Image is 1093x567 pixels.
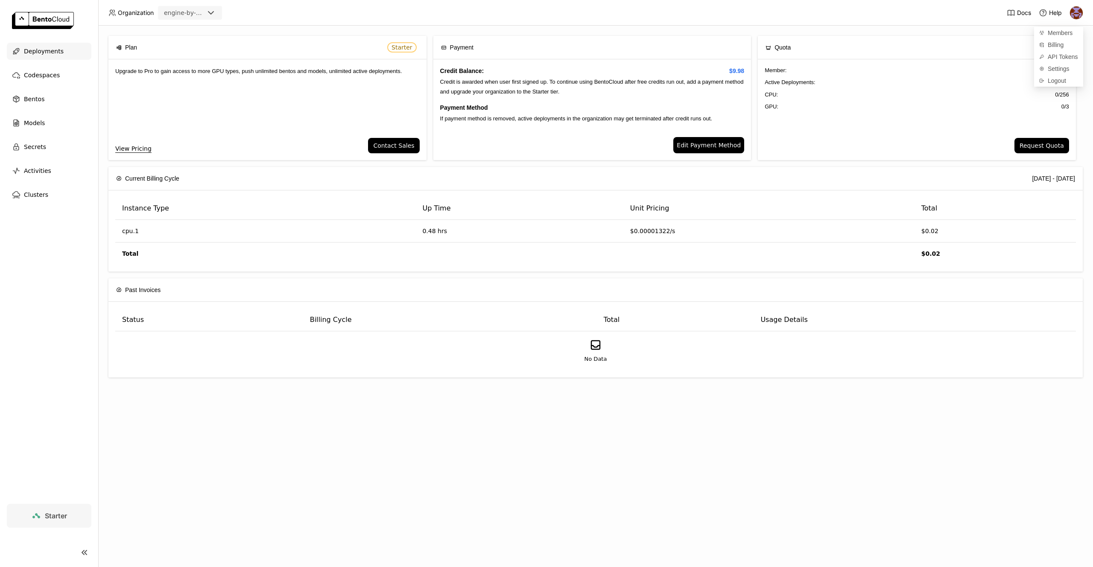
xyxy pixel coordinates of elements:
span: Secrets [24,142,46,152]
span: Models [24,118,45,128]
span: Starter [45,511,67,520]
span: 0 / 3 [1061,102,1069,111]
a: Members [1034,27,1083,39]
a: Settings [1034,63,1083,75]
a: Deployments [7,43,91,60]
strong: $0.02 [921,250,940,257]
a: Models [7,114,91,132]
th: Instance Type [115,197,415,220]
a: Clusters [7,186,91,203]
span: $9.98 [729,66,744,76]
span: CPU: [765,91,778,99]
span: Plan [125,43,137,52]
span: Settings [1048,65,1070,73]
span: GPU: [765,102,778,111]
span: Past Invoices [125,285,161,295]
span: Billing [1048,41,1064,49]
button: Contact Sales [368,138,419,153]
td: $0.00001322/s [623,220,915,243]
span: Clusters [24,190,48,200]
div: engine-by-moneylion [164,9,204,17]
strong: Total [122,250,138,257]
th: Unit Pricing [623,197,915,220]
span: Bentos [24,94,44,104]
button: Request Quota [1014,138,1069,153]
span: Organization [118,9,154,17]
th: Billing Cycle [303,309,597,331]
th: Up Time [415,197,623,220]
span: Payment [450,43,473,52]
th: Usage Details [754,309,1076,331]
td: 0.48 hrs [415,220,623,243]
a: API Tokens [1034,51,1083,63]
img: logo [12,12,74,29]
span: Codespaces [24,70,60,80]
span: Member : [765,66,786,75]
a: Edit Payment Method [673,137,744,153]
span: Quota [774,43,791,52]
div: Help [1039,9,1062,17]
div: Logout [1034,75,1083,87]
span: Edit Payment Method [677,140,741,150]
span: Help [1049,9,1062,17]
img: Martin Fejka [1070,6,1083,19]
a: Docs [1007,9,1031,17]
span: Starter [392,44,412,51]
td: $0.02 [915,220,1076,243]
h4: Credit Balance: [440,66,745,76]
span: Deployments [24,46,64,56]
a: View Pricing [115,144,152,153]
a: Starter [7,504,91,528]
a: Bentos [7,91,91,108]
a: Activities [7,162,91,179]
div: [DATE] - [DATE] [1032,174,1075,183]
span: API Tokens [1048,53,1078,61]
span: Current Billing Cycle [125,174,179,183]
th: Total [915,197,1076,220]
span: Members [1048,29,1073,37]
input: Selected engine-by-moneylion. [205,9,206,18]
h4: Payment Method [440,103,745,112]
span: Activities [24,166,51,176]
span: Active Deployments : [765,78,815,87]
td: cpu.1 [115,220,415,243]
a: Secrets [7,138,91,155]
span: 0 / 256 [1055,91,1069,99]
span: Logout [1048,77,1066,85]
a: Billing [1034,39,1083,51]
span: If payment method is removed, active deployments in the organization may get terminated after cre... [440,115,712,122]
span: Upgrade to Pro to gain access to more GPU types, push unlimited bentos and models, unlimited acti... [115,68,402,74]
span: Credit is awarded when user first signed up. To continue using BentoCloud after free credits run ... [440,79,744,94]
th: Total [597,309,754,331]
span: Docs [1017,9,1031,17]
th: Status [115,309,303,331]
a: Codespaces [7,67,91,84]
span: No Data [584,355,607,363]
